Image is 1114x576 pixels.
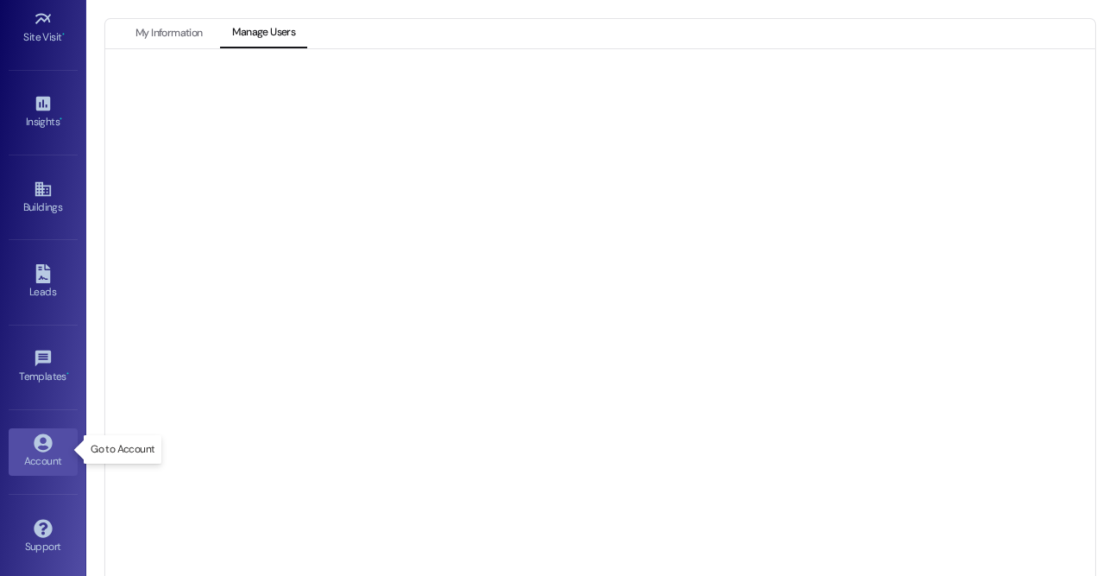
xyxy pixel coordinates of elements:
[9,89,78,136] a: Insights •
[62,28,65,41] span: •
[66,368,69,380] span: •
[123,19,214,48] button: My Information
[9,344,78,390] a: Templates •
[60,113,62,125] span: •
[9,428,78,475] a: Account
[9,514,78,560] a: Support
[220,19,307,48] button: Manage Users
[9,4,78,51] a: Site Visit •
[9,174,78,221] a: Buildings
[9,259,78,306] a: Leads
